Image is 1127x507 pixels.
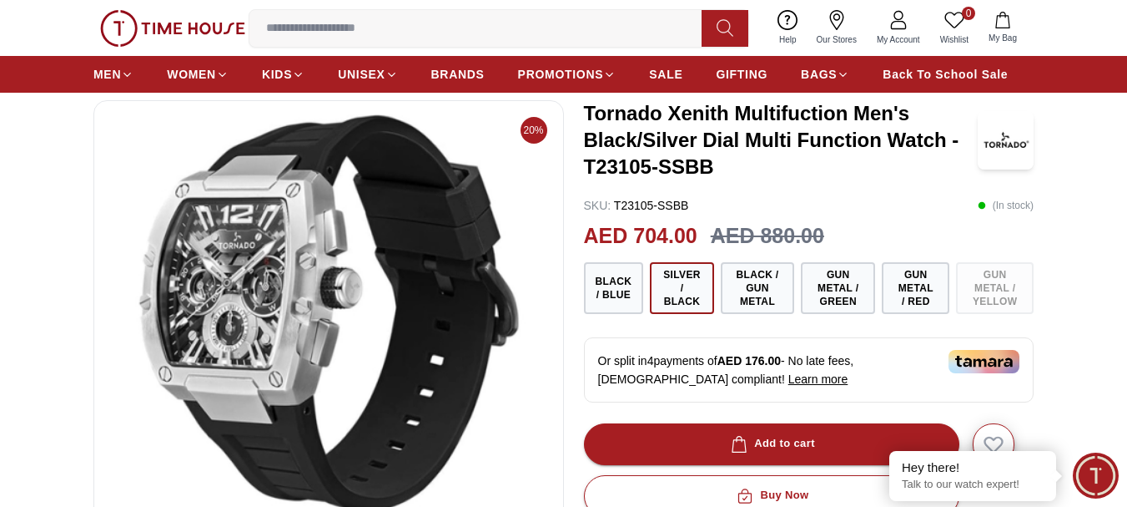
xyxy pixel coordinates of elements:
[100,10,245,47] img: ...
[338,66,385,83] span: UNISEX
[788,373,848,386] span: Learn more
[167,66,216,83] span: WOMEN
[584,100,979,180] h3: Tornado Xenith Multifuction Men's Black/Silver Dial Multi Function Watch - T23105-SSBB
[584,221,697,252] h2: AED 704.00
[262,59,304,89] a: KIDS
[1073,453,1119,499] div: Chat Widget
[948,350,1019,373] img: Tamara
[584,197,689,214] p: T23105-SSBB
[769,7,807,49] a: Help
[431,66,485,83] span: BRANDS
[650,262,713,314] button: Silver / Black
[962,7,975,20] span: 0
[649,59,682,89] a: SALE
[93,66,121,83] span: MEN
[882,262,949,314] button: Gun Metal / Red
[978,111,1034,170] img: Tornado Xenith Multifuction Men's Black/Silver Dial Multi Function Watch - T23105-SSBB
[262,66,292,83] span: KIDS
[902,459,1044,476] div: Hey there!
[978,197,1034,214] p: ( In stock )
[979,8,1027,48] button: My Bag
[883,66,1008,83] span: Back To School Sale
[518,59,616,89] a: PROMOTIONS
[584,262,644,314] button: Black / Blue
[649,66,682,83] span: SALE
[584,337,1034,403] div: Or split in 4 payments of - No late fees, [DEMOGRAPHIC_DATA] compliant!
[870,33,927,46] span: My Account
[518,66,604,83] span: PROMOTIONS
[93,59,133,89] a: MEN
[584,199,611,212] span: SKU :
[733,486,808,505] div: Buy Now
[930,7,979,49] a: 0Wishlist
[801,262,875,314] button: Gun Metal / Green
[716,66,767,83] span: GIFTING
[801,59,849,89] a: BAGS
[721,262,795,314] button: Black / Gun Metal
[883,59,1008,89] a: Back To School Sale
[933,33,975,46] span: Wishlist
[584,423,959,465] button: Add to cart
[982,32,1024,44] span: My Bag
[521,117,547,144] span: 20%
[807,7,867,49] a: Our Stores
[801,66,837,83] span: BAGS
[727,434,815,454] div: Add to cart
[338,59,397,89] a: UNISEX
[716,59,767,89] a: GIFTING
[902,478,1044,492] p: Talk to our watch expert!
[717,354,781,368] span: AED 176.00
[810,33,863,46] span: Our Stores
[431,59,485,89] a: BRANDS
[167,59,229,89] a: WOMEN
[711,221,824,252] h3: AED 880.00
[772,33,803,46] span: Help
